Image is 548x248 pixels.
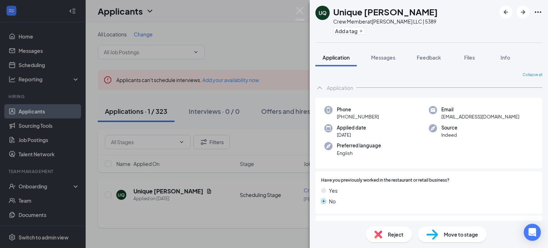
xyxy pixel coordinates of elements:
[519,8,527,16] svg: ArrowRight
[323,54,350,61] span: Application
[333,27,365,35] button: PlusAdd a tag
[337,106,379,113] span: Phone
[337,113,379,120] span: [PHONE_NUMBER]
[371,54,395,61] span: Messages
[534,8,542,16] svg: Ellipses
[337,142,381,149] span: Preferred language
[388,231,404,238] span: Reject
[441,113,519,120] span: [EMAIL_ADDRESS][DOMAIN_NAME]
[524,224,541,241] div: Open Intercom Messenger
[337,150,381,157] span: English
[441,124,457,131] span: Source
[464,54,475,61] span: Files
[329,187,338,194] span: Yes
[499,6,512,19] button: ArrowLeftNew
[444,231,478,238] span: Move to stage
[441,106,519,113] span: Email
[517,6,529,19] button: ArrowRight
[441,131,457,138] span: Indeed
[337,124,366,131] span: Applied date
[321,177,450,184] span: Have you previously worked in the restaurant or retail business?
[315,83,324,92] svg: ChevronUp
[502,8,510,16] svg: ArrowLeftNew
[523,72,542,78] span: Collapse all
[333,6,438,18] h1: Unique [PERSON_NAME]
[333,18,438,25] div: Crew Member at [PERSON_NAME] LLC | 5389
[359,29,363,33] svg: Plus
[329,197,336,205] span: No
[319,9,326,16] div: UQ
[327,84,353,91] div: Application
[501,54,510,61] span: Info
[417,54,441,61] span: Feedback
[337,131,366,138] span: [DATE]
